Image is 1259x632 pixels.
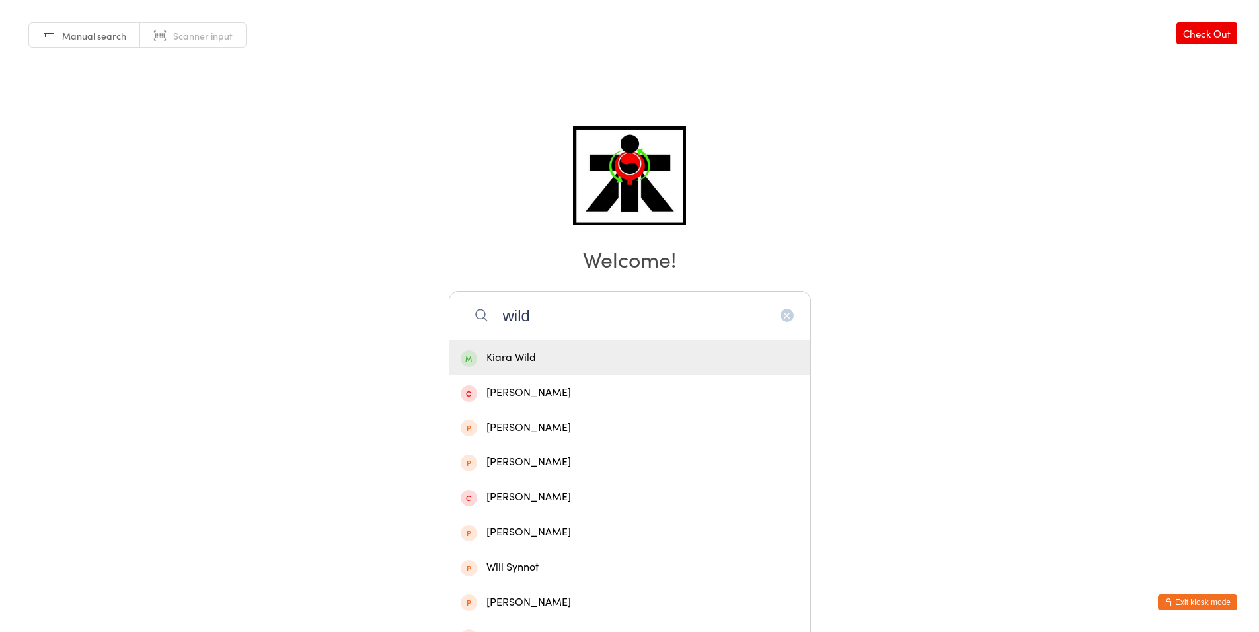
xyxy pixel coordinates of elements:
[173,29,233,42] span: Scanner input
[573,126,686,225] img: ATI Martial Arts - Claremont
[13,244,1246,274] h2: Welcome!
[461,349,799,367] div: Kiara Wild
[461,594,799,612] div: [PERSON_NAME]
[461,559,799,576] div: Will Synnot
[461,524,799,541] div: [PERSON_NAME]
[461,489,799,506] div: [PERSON_NAME]
[62,29,126,42] span: Manual search
[1158,594,1237,610] button: Exit kiosk mode
[449,291,811,340] input: Search
[1176,22,1237,44] a: Check Out
[461,419,799,437] div: [PERSON_NAME]
[461,384,799,402] div: [PERSON_NAME]
[461,454,799,471] div: [PERSON_NAME]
